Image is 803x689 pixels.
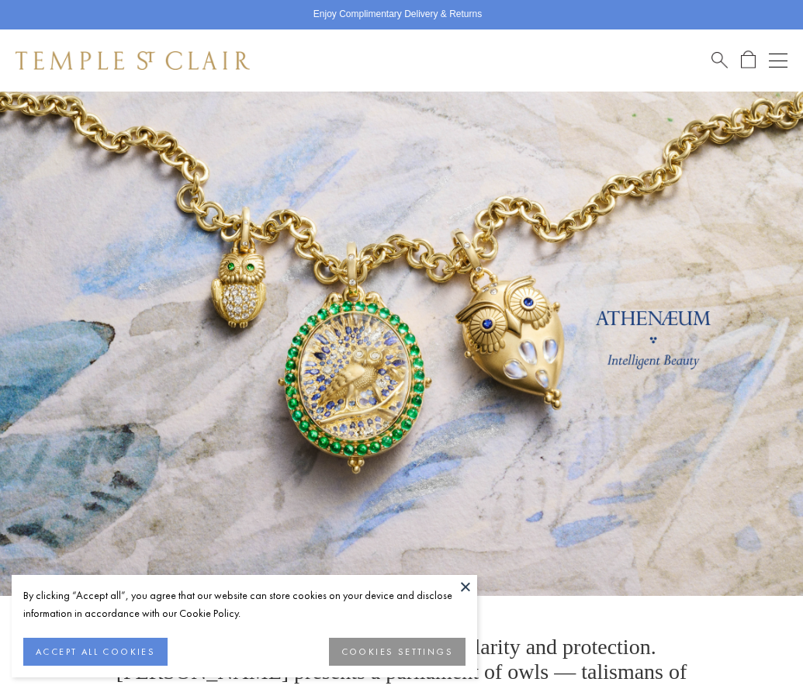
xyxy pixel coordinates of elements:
button: ACCEPT ALL COOKIES [23,638,168,666]
img: Temple St. Clair [16,51,250,70]
button: COOKIES SETTINGS [329,638,466,666]
a: Open Shopping Bag [741,50,756,70]
button: Open navigation [769,51,787,70]
p: Enjoy Complimentary Delivery & Returns [313,7,482,23]
div: By clicking “Accept all”, you agree that our website can store cookies on your device and disclos... [23,587,466,622]
a: Search [711,50,728,70]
